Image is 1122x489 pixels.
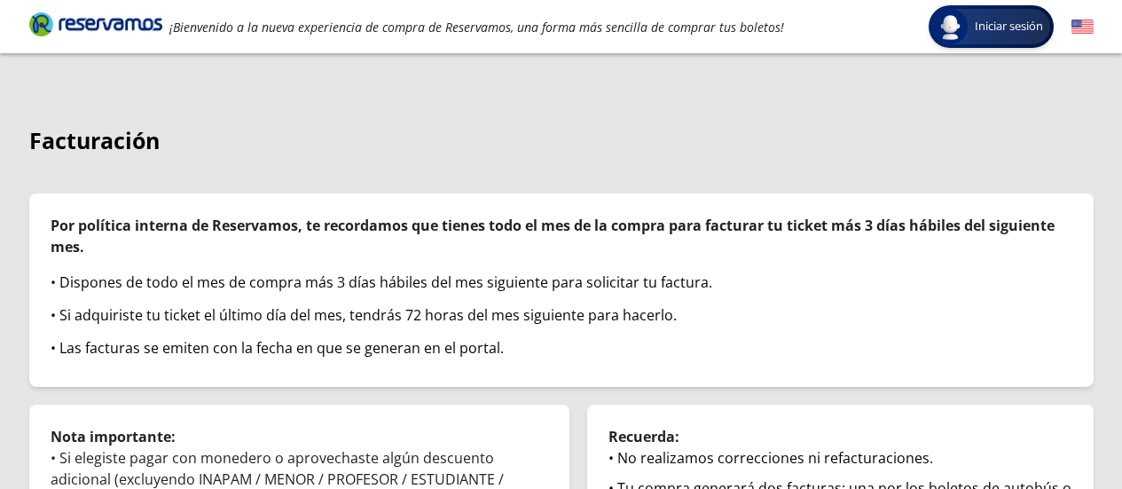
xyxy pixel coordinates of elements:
[51,337,1072,359] div: • Las facturas se emiten con la fecha en que se generan en el portal.
[51,426,548,447] p: Nota importante:
[1071,16,1094,38] button: English
[968,18,1050,35] span: Iniciar sesión
[51,304,1072,326] div: • Si adquiriste tu ticket el último día del mes, tendrás 72 horas del mes siguiente para hacerlo.
[51,272,1072,293] div: • Dispones de todo el mes de compra más 3 días hábiles del mes siguiente para solicitar tu factura.
[29,11,162,43] a: Brand Logo
[169,19,784,35] em: ¡Bienvenido a la nueva experiencia de compra de Reservamos, una forma más sencilla de comprar tus...
[29,124,1094,158] p: Facturación
[608,426,1072,447] p: Recuerda:
[608,447,1072,469] div: • No realizamos correcciones ni refacturaciones.
[51,215,1072,257] p: Por política interna de Reservamos, te recordamos que tienes todo el mes de la compra para factur...
[29,11,162,37] i: Brand Logo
